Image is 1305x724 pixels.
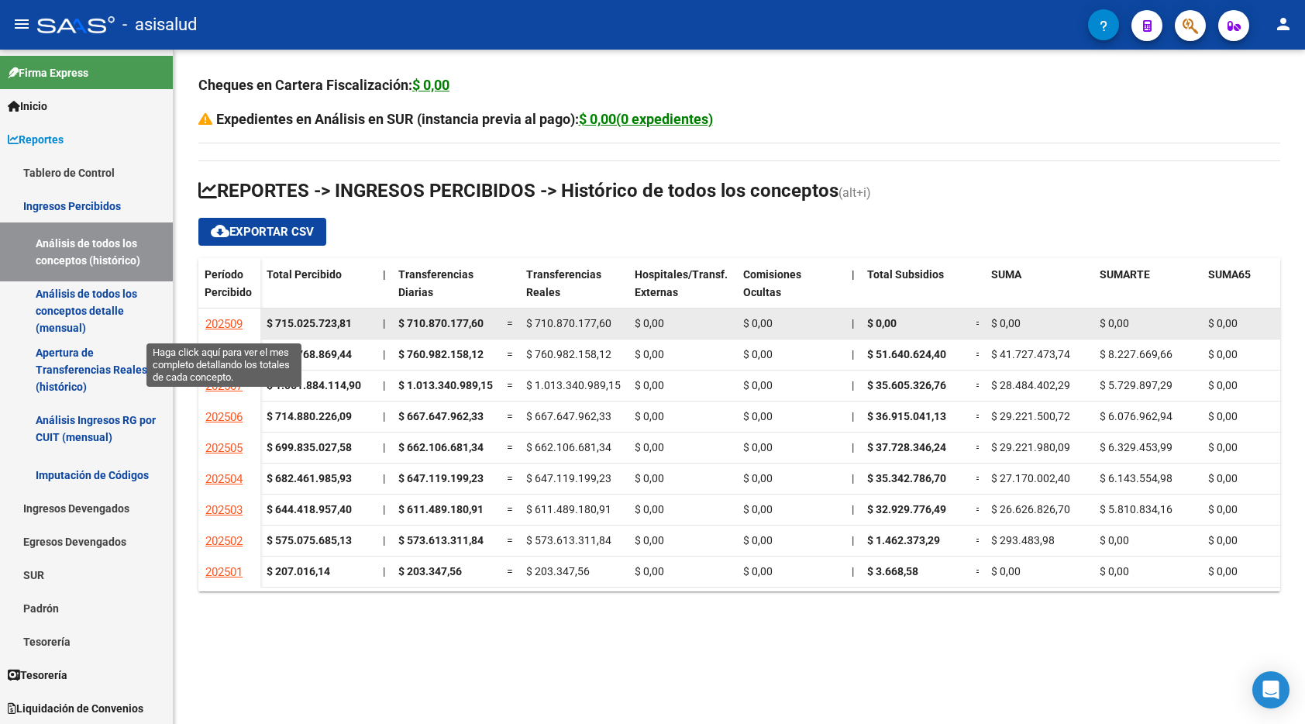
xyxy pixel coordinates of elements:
span: = [976,472,982,484]
span: = [507,379,513,391]
span: Tesorería [8,667,67,684]
span: $ 0,00 [1208,348,1238,360]
strong: $ 644.418.957,40 [267,503,352,515]
span: SUMARTE [1100,268,1150,281]
span: 202509 [205,317,243,331]
span: | [383,503,385,515]
span: $ 5.729.897,29 [1100,379,1172,391]
span: $ 6.329.453,99 [1100,441,1172,453]
span: $ 0,00 [635,379,664,391]
span: $ 203.347,56 [526,565,590,577]
strong: $ 815.768.869,44 [267,348,352,360]
span: | [383,565,385,577]
datatable-header-cell: Total Subsidios [861,258,969,323]
div: Open Intercom Messenger [1252,671,1290,708]
span: $ 0,00 [635,441,664,453]
span: | [852,348,854,360]
span: $ 611.489.180,91 [526,503,611,515]
span: $ 573.613.311,84 [398,534,484,546]
span: = [976,565,982,577]
span: $ 0,00 [635,565,664,577]
span: = [976,410,982,422]
button: Exportar CSV [198,218,326,246]
span: $ 647.119.199,23 [526,472,611,484]
datatable-header-cell: Transferencias Reales [520,258,628,323]
span: $ 293.483,98 [991,534,1055,546]
mat-icon: person [1274,15,1293,33]
strong: $ 714.880.226,09 [267,410,352,422]
span: $ 573.613.311,84 [526,534,611,546]
span: Período Percibido [205,268,252,298]
span: $ 0,00 [743,503,773,515]
span: | [852,534,854,546]
span: | [383,410,385,422]
span: | [383,348,385,360]
span: | [383,268,386,281]
span: $ 26.626.826,70 [991,503,1070,515]
span: = [507,565,513,577]
datatable-header-cell: | [845,258,861,323]
span: = [976,317,982,329]
span: $ 29.221.500,72 [991,410,1070,422]
span: $ 662.106.681,34 [398,441,484,453]
span: $ 0,00 [1100,565,1129,577]
span: $ 0,00 [1100,534,1129,546]
datatable-header-cell: Período Percibido [198,258,260,323]
span: 202507 [205,379,243,393]
span: | [852,268,855,281]
strong: $ 575.075.685,13 [267,534,352,546]
span: | [852,410,854,422]
span: 202508 [205,348,243,362]
span: 202504 [205,472,243,486]
span: $ 6.076.962,94 [1100,410,1172,422]
div: $ 0,00 [412,74,449,96]
span: $ 0,00 [991,317,1021,329]
span: $ 0,00 [1208,472,1238,484]
span: $ 35.605.326,76 [867,379,946,391]
span: 202505 [205,441,243,455]
span: $ 0,00 [743,534,773,546]
datatable-header-cell: SUMARTE [1093,258,1202,323]
span: 202503 [205,503,243,517]
span: Firma Express [8,64,88,81]
span: $ 35.342.786,70 [867,472,946,484]
span: $ 0,00 [635,472,664,484]
span: Exportar CSV [211,225,314,239]
span: Reportes [8,131,64,148]
span: 202502 [205,534,243,548]
span: 202506 [205,410,243,424]
span: $ 0,00 [1208,317,1238,329]
datatable-header-cell: | [377,258,392,323]
mat-icon: menu [12,15,31,33]
strong: $ 699.835.027,58 [267,441,352,453]
span: $ 36.915.041,13 [867,410,946,422]
span: $ 647.119.199,23 [398,472,484,484]
span: = [507,348,513,360]
span: = [976,379,982,391]
span: | [852,317,854,329]
span: $ 32.929.776,49 [867,503,946,515]
span: $ 27.170.002,40 [991,472,1070,484]
span: = [507,534,513,546]
span: (alt+i) [838,185,871,200]
span: $ 37.728.346,24 [867,441,946,453]
span: | [852,565,854,577]
span: $ 710.870.177,60 [398,317,484,329]
span: Transferencias Diarias [398,268,473,298]
strong: $ 207.016,14 [267,565,330,577]
span: $ 0,00 [635,534,664,546]
span: = [507,472,513,484]
span: $ 5.810.834,16 [1100,503,1172,515]
span: = [976,534,982,546]
span: $ 41.727.473,74 [991,348,1070,360]
span: $ 1.013.340.989,15 [526,379,621,391]
span: | [383,441,385,453]
span: $ 0,00 [743,348,773,360]
span: $ 0,00 [743,472,773,484]
span: = [976,348,982,360]
span: $ 662.106.681,34 [526,441,611,453]
span: SUMA65 [1208,268,1251,281]
span: 202501 [205,565,243,579]
span: $ 8.227.669,66 [1100,348,1172,360]
span: $ 0,00 [1208,410,1238,422]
